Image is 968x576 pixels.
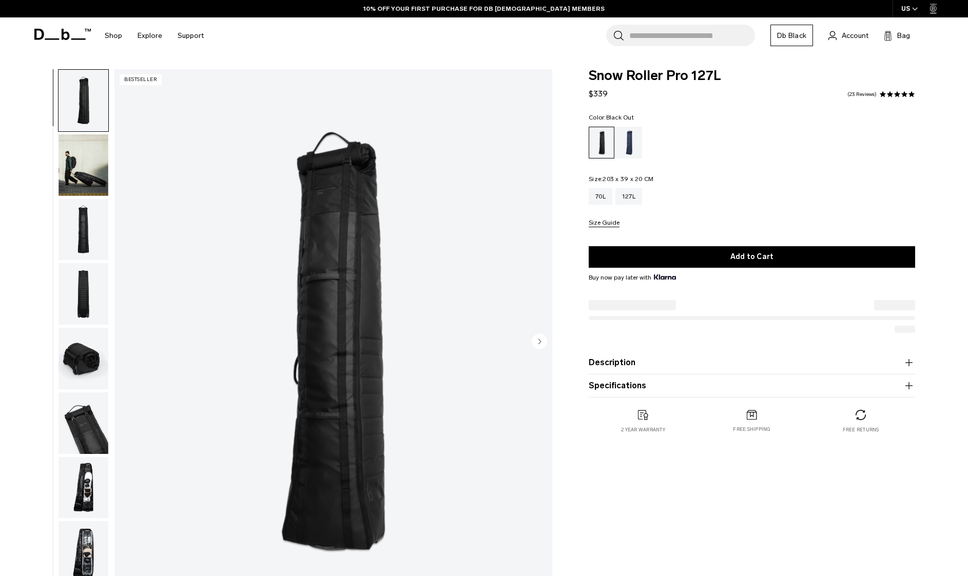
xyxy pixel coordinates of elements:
span: Snow Roller Pro 127L [589,69,915,83]
a: 23 reviews [847,92,877,97]
p: Bestseller [120,74,162,85]
button: Snow_roller_pro_black_out_new_db10.png [58,134,109,196]
button: Snow_roller_pro_black_out_new_db9.png [58,198,109,261]
button: Next slide [532,333,547,351]
img: Snow_roller_pro_black_out_new_db10.png [59,134,108,196]
img: Snow_roller_pro_black_out_new_db5.png [59,457,108,519]
button: Add to Cart [589,246,915,268]
img: Snow_roller_pro_black_out_new_db8.png [59,263,108,325]
span: 203 x 39 x 20 CM [603,175,653,183]
a: 127L [615,188,642,205]
p: 2 year warranty [621,426,665,433]
a: Black Out [589,127,614,158]
a: Support [178,17,204,54]
img: Snow_roller_pro_black_out_new_db9.png [59,199,108,261]
p: Free returns [843,426,879,433]
button: Bag [884,29,910,42]
a: 70L [589,188,612,205]
button: Snow_roller_pro_black_out_new_db1.png [58,69,109,132]
button: Snow_roller_pro_black_out_new_db8.png [58,263,109,325]
legend: Color: [589,114,634,121]
a: Shop [105,17,122,54]
a: Blue Hour [616,127,642,158]
img: Snow_roller_pro_black_out_new_db7.png [59,328,108,389]
img: Snow_roller_pro_black_out_new_db3.png [59,392,108,454]
span: Account [842,30,868,41]
button: Snow_roller_pro_black_out_new_db3.png [58,392,109,454]
span: Black Out [606,114,634,121]
button: Description [589,356,915,369]
p: Free shipping [733,426,770,433]
button: Size Guide [589,220,619,227]
nav: Main Navigation [97,17,211,54]
a: Explore [138,17,162,54]
span: $339 [589,89,608,98]
img: Snow_roller_pro_black_out_new_db1.png [59,70,108,131]
span: Bag [897,30,910,41]
a: 10% OFF YOUR FIRST PURCHASE FOR DB [DEMOGRAPHIC_DATA] MEMBERS [363,4,605,13]
a: Account [828,29,868,42]
a: Db Black [770,25,813,46]
button: Snow_roller_pro_black_out_new_db7.png [58,327,109,390]
button: Specifications [589,380,915,392]
legend: Size: [589,176,653,182]
img: {"height" => 20, "alt" => "Klarna"} [654,274,676,280]
button: Snow_roller_pro_black_out_new_db5.png [58,456,109,519]
span: Buy now pay later with [589,273,676,282]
